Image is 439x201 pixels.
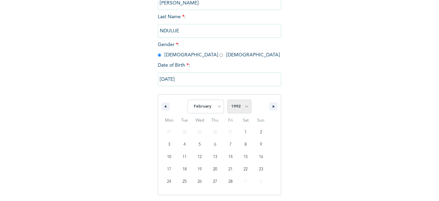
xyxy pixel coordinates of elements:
button: 8 [238,138,253,151]
button: 14 [223,151,238,163]
span: Date of Birth : [158,62,190,69]
span: 9 [260,138,262,151]
button: 3 [162,138,177,151]
span: 19 [198,163,202,176]
span: 24 [167,176,171,188]
button: 6 [207,138,223,151]
span: Last Name : [158,14,281,33]
button: 28 [223,176,238,188]
span: 12 [198,151,202,163]
button: 18 [177,163,192,176]
button: 15 [238,151,253,163]
button: 13 [207,151,223,163]
span: 3 [168,138,170,151]
span: 10 [167,151,171,163]
span: Sun [253,115,269,126]
button: 4 [177,138,192,151]
span: Thu [207,115,223,126]
span: 4 [183,138,186,151]
button: 27 [207,176,223,188]
button: 5 [192,138,207,151]
span: 21 [228,163,233,176]
button: 9 [253,138,269,151]
button: 12 [192,151,207,163]
button: 1 [238,126,253,138]
span: 16 [259,151,263,163]
span: 5 [199,138,201,151]
button: 7 [223,138,238,151]
button: 10 [162,151,177,163]
button: 25 [177,176,192,188]
span: Tue [177,115,192,126]
span: Gender : [DEMOGRAPHIC_DATA] [DEMOGRAPHIC_DATA] [158,42,280,57]
span: 17 [167,163,171,176]
span: 7 [229,138,232,151]
button: 19 [192,163,207,176]
span: 22 [244,163,248,176]
span: 2 [260,126,262,138]
span: Sat [238,115,253,126]
button: 16 [253,151,269,163]
span: 11 [182,151,187,163]
span: 25 [182,176,187,188]
input: DD-MM-YYYY [158,72,281,86]
span: Fri [223,115,238,126]
button: 24 [162,176,177,188]
span: 18 [182,163,187,176]
span: Mon [162,115,177,126]
span: 13 [213,151,217,163]
span: 8 [245,138,247,151]
input: Enter your last name [158,24,281,38]
span: 14 [228,151,233,163]
span: 6 [214,138,216,151]
button: 17 [162,163,177,176]
button: 26 [192,176,207,188]
button: 21 [223,163,238,176]
button: 11 [177,151,192,163]
span: 23 [259,163,263,176]
button: 22 [238,163,253,176]
span: 26 [198,176,202,188]
span: 27 [213,176,217,188]
button: 23 [253,163,269,176]
span: Wed [192,115,207,126]
span: 15 [244,151,248,163]
span: 28 [228,176,233,188]
span: 1 [245,126,247,138]
button: 2 [253,126,269,138]
span: 20 [213,163,217,176]
button: 20 [207,163,223,176]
